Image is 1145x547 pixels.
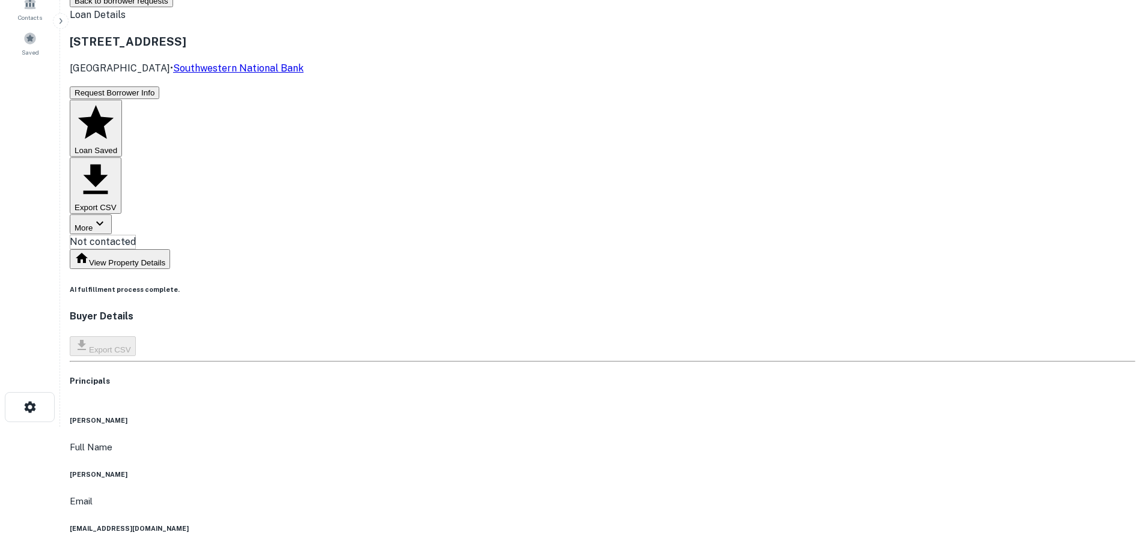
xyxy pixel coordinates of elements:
button: Export CSV [70,336,136,356]
h6: [PERSON_NAME] [70,416,1135,425]
button: Loan Saved [70,100,122,157]
p: [GEOGRAPHIC_DATA] • [70,61,1135,76]
h6: [PERSON_NAME] [70,470,1135,479]
span: Saved [22,47,39,57]
a: Saved [4,27,56,59]
iframe: Chat Widget [1085,451,1145,509]
div: Not contacted [70,235,136,249]
h5: Principals [70,375,1135,387]
a: Southwestern National Bank [173,62,304,74]
span: Contacts [18,13,42,22]
button: Request Borrower Info [70,86,159,99]
h6: AI fulfillment process complete. [70,285,1135,294]
span: Loan Details [70,9,126,20]
p: Email [70,494,1135,509]
button: More [70,214,112,234]
h3: [STREET_ADDRESS] [70,33,1135,50]
p: Full Name [70,440,1135,455]
h6: [EMAIL_ADDRESS][DOMAIN_NAME] [70,524,1135,533]
button: View Property Details [70,249,170,269]
button: Export CSV [70,157,121,214]
h4: Buyer Details [70,309,1135,324]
